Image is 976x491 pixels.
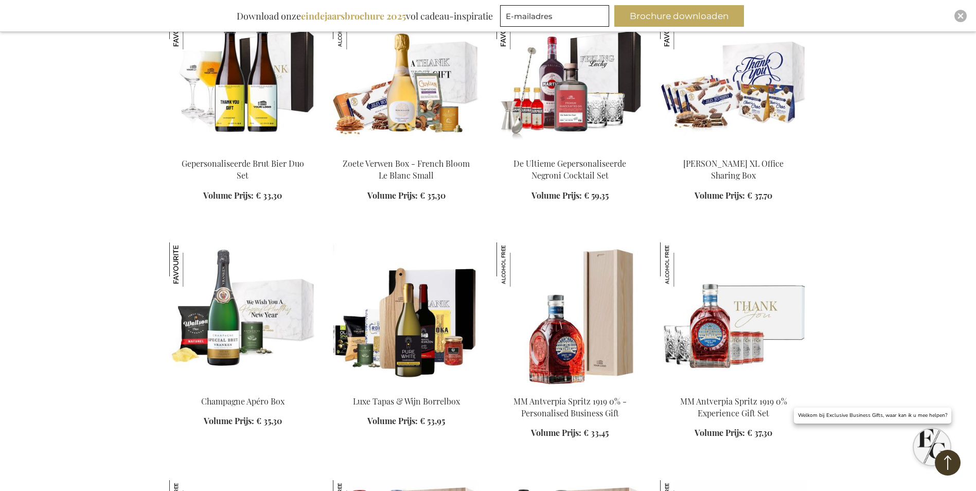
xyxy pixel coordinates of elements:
[531,427,609,439] a: Volume Prijs: € 33,45
[169,145,316,155] a: Personalised Champagne Beer Gepersonaliseerde Brut Bier Duo Set
[660,382,807,392] a: MM Antverpia Spritz 1919 0% Experience Gift Set MM Antverpia Spritz 1919 0% Experience Gift Set
[496,382,644,392] a: MM Antverpia Spritz 1919 0% - Personalised Business Gift MM Antverpia Spritz 1919 0% - Personalis...
[614,5,744,27] button: Brochure downloaden
[513,158,626,181] a: De Ultieme Gepersonaliseerde Negroni Cocktail Set
[343,158,470,181] a: Zoete Verwen Box - French Bloom Le Blanc Small
[531,190,609,202] a: Volume Prijs: € 59,35
[169,242,316,387] img: Champagne Apéro Box
[496,145,644,155] a: The Ultimate Personalized Negroni Cocktail Set De Ultieme Gepersonaliseerde Negroni Cocktail Set
[660,5,807,149] img: Jules Destrooper XL Office Sharing Box
[182,158,304,181] a: Gepersonaliseerde Brut Bier Duo Set
[695,427,745,438] span: Volume Prijs:
[420,190,446,201] span: € 35,30
[660,242,704,287] img: MM Antverpia Spritz 1919 0% Experience Gift Set
[333,145,480,155] a: Sweet Treats Box - French Bloom Le Blanc Small Zoete Verwen Box - French Bloom Le Blanc Small
[204,415,254,426] span: Volume Prijs:
[584,190,609,201] span: € 59,35
[169,5,316,149] img: Personalised Champagne Beer
[747,427,772,438] span: € 37,30
[256,415,282,426] span: € 35,30
[256,190,282,201] span: € 33,30
[367,190,418,201] span: Volume Prijs:
[695,190,772,202] a: Volume Prijs: € 37,70
[169,242,214,287] img: Champagne Apéro Box
[695,427,772,439] a: Volume Prijs: € 37,30
[500,5,612,30] form: marketing offers and promotions
[500,5,609,27] input: E-mailadres
[680,396,787,418] a: MM Antverpia Spritz 1919 0% Experience Gift Set
[513,396,627,418] a: MM Antverpia Spritz 1919 0% - Personalised Business Gift
[531,427,581,438] span: Volume Prijs:
[496,5,644,149] img: The Ultimate Personalized Negroni Cocktail Set
[367,190,446,202] a: Volume Prijs: € 35,30
[203,190,282,202] a: Volume Prijs: € 33,30
[169,382,316,392] a: Champagne Apéro Box Champagne Apéro Box
[531,190,582,201] span: Volume Prijs:
[496,242,541,287] img: MM Antverpia Spritz 1919 0% - Personalised Business Gift
[301,10,406,22] b: eindejaarsbrochure 2025
[333,242,480,387] img: Luxe Tapas & Wijn Borrelbox
[333,5,480,149] img: Sweet Treats Box - French Bloom Le Blanc Small
[683,158,784,181] a: [PERSON_NAME] XL Office Sharing Box
[583,427,609,438] span: € 33,45
[204,415,282,427] a: Volume Prijs: € 35,30
[203,190,254,201] span: Volume Prijs:
[201,396,285,407] a: Champagne Apéro Box
[957,13,964,19] img: Close
[695,190,745,201] span: Volume Prijs:
[660,242,807,387] img: MM Antverpia Spritz 1919 0% Experience Gift Set
[496,242,644,387] img: MM Antverpia Spritz 1919 0% - Personalised Business Gift
[232,5,498,27] div: Download onze vol cadeau-inspiratie
[660,145,807,155] a: Jules Destrooper XL Office Sharing Box Jules Destrooper XL Office Sharing Box
[747,190,772,201] span: € 37,70
[954,10,967,22] div: Close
